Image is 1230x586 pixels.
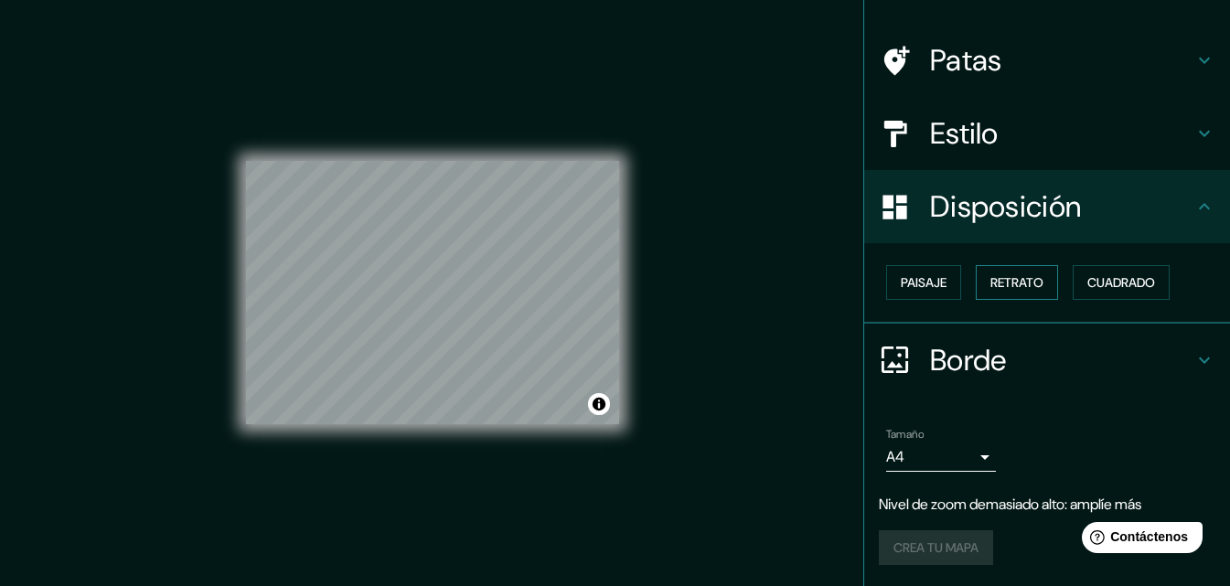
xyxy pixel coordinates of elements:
[930,114,999,153] font: Estilo
[1087,274,1155,291] font: Cuadrado
[976,265,1058,300] button: Retrato
[864,97,1230,170] div: Estilo
[1067,515,1210,566] iframe: Lanzador de widgets de ayuda
[930,41,1002,80] font: Patas
[886,427,924,442] font: Tamaño
[246,161,619,424] canvas: Mapa
[588,393,610,415] button: Activar o desactivar atribución
[1073,265,1170,300] button: Cuadrado
[864,170,1230,243] div: Disposición
[886,265,961,300] button: Paisaje
[864,324,1230,397] div: Borde
[901,274,947,291] font: Paisaje
[930,341,1007,379] font: Borde
[990,274,1043,291] font: Retrato
[864,24,1230,97] div: Patas
[930,187,1081,226] font: Disposición
[886,442,996,472] div: A4
[879,495,1141,514] font: Nivel de zoom demasiado alto: amplíe más
[886,447,904,466] font: A4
